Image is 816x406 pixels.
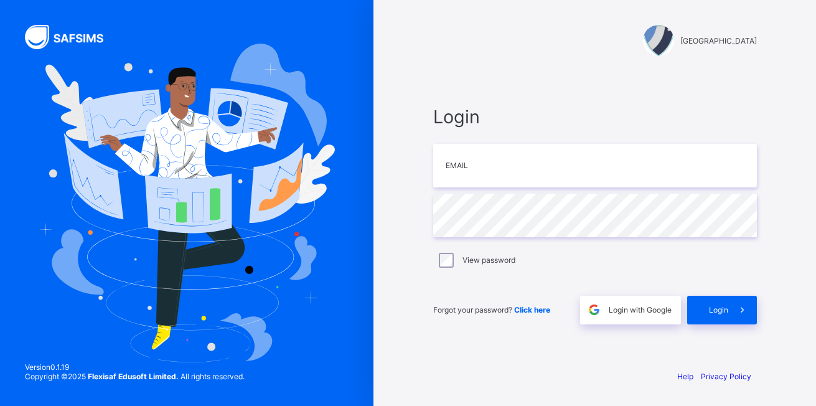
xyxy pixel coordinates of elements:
span: Login [709,305,728,314]
img: google.396cfc9801f0270233282035f929180a.svg [587,303,601,317]
label: View password [462,255,515,265]
a: Privacy Policy [701,372,751,381]
img: SAFSIMS Logo [25,25,118,49]
strong: Flexisaf Edusoft Limited. [88,372,179,381]
span: Forgot your password? [433,305,550,314]
span: Login [433,106,757,128]
span: [GEOGRAPHIC_DATA] [680,36,757,45]
span: Version 0.1.19 [25,362,245,372]
a: Help [677,372,693,381]
span: Copyright © 2025 All rights reserved. [25,372,245,381]
a: Click here [514,305,550,314]
span: Login with Google [609,305,672,314]
img: Hero Image [39,44,335,362]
